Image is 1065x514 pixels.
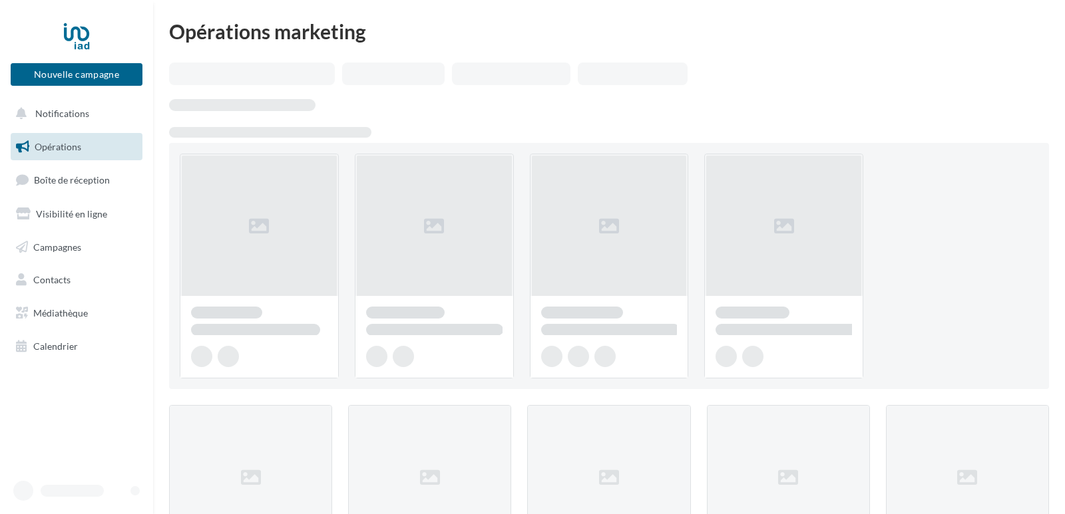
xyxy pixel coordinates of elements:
a: Visibilité en ligne [8,200,145,228]
span: Calendrier [33,340,78,352]
a: Boîte de réception [8,166,145,194]
a: Opérations [8,133,145,161]
span: Campagnes [33,241,81,252]
span: Boîte de réception [34,174,110,186]
a: Campagnes [8,233,145,261]
button: Notifications [8,100,140,128]
div: Opérations marketing [169,21,1049,41]
span: Contacts [33,274,71,285]
a: Médiathèque [8,299,145,327]
span: Médiathèque [33,307,88,319]
a: Calendrier [8,332,145,360]
span: Opérations [35,141,81,152]
span: Visibilité en ligne [36,208,107,219]
span: Notifications [35,108,89,119]
button: Nouvelle campagne [11,63,142,86]
a: Contacts [8,266,145,294]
